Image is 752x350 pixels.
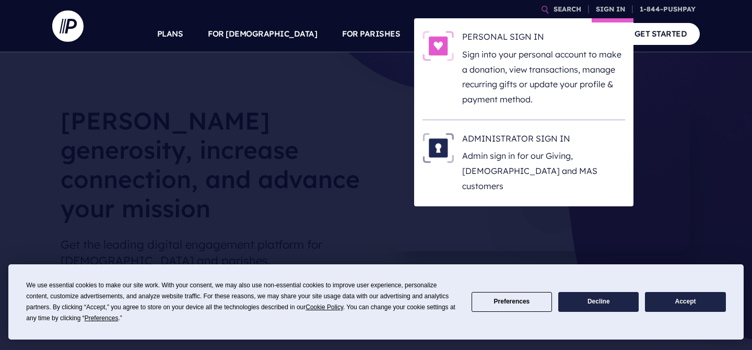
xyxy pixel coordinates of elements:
button: Preferences [472,292,552,312]
h6: PERSONAL SIGN IN [462,31,625,46]
a: COMPANY [558,16,596,52]
span: Preferences [85,314,119,322]
button: Accept [645,292,725,312]
a: SOLUTIONS [425,16,472,52]
a: PERSONAL SIGN IN - Illustration PERSONAL SIGN IN Sign into your personal account to make a donati... [422,31,625,107]
button: Decline [558,292,639,312]
div: Cookie Consent Prompt [8,264,744,340]
a: FOR PARISHES [342,16,400,52]
img: ADMINISTRATOR SIGN IN - Illustration [422,133,454,163]
h6: ADMINISTRATOR SIGN IN [462,133,625,148]
a: GET STARTED [621,23,700,44]
div: We use essential cookies to make our site work. With your consent, we may also use non-essential ... [26,280,459,324]
a: EXPLORE [497,16,533,52]
p: Sign into your personal account to make a donation, view transactions, manage recurring gifts or ... [462,47,625,107]
img: PERSONAL SIGN IN - Illustration [422,31,454,61]
p: Admin sign in for our Giving, [DEMOGRAPHIC_DATA] and MAS customers [462,148,625,193]
a: ADMINISTRATOR SIGN IN - Illustration ADMINISTRATOR SIGN IN Admin sign in for our Giving, [DEMOGRA... [422,133,625,194]
a: PLANS [157,16,183,52]
span: Cookie Policy [305,304,343,311]
a: FOR [DEMOGRAPHIC_DATA] [208,16,317,52]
